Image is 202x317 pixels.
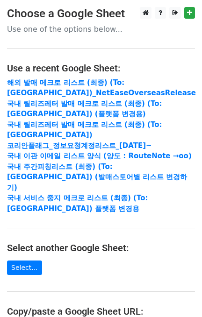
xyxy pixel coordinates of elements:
[7,24,195,34] p: Use one of the options below...
[7,141,152,150] a: 코리안플래그_정보요청계정리스트_[DATE]~
[7,162,187,192] a: 국내 주간피칭리스트 (최종) (To:[GEOGRAPHIC_DATA]) (발매스토어별 리스트 변경하기)
[7,7,195,21] h3: Choose a Google Sheet
[7,99,162,119] a: 국내 릴리즈레터 발매 메크로 리스트 (최종) (To:[GEOGRAPHIC_DATA]) (플랫폼 변경용)
[7,194,148,213] a: 국내 서비스 중지 메크로 리스트 (최종) (To:[GEOGRAPHIC_DATA]) 플랫폼 변경용
[7,306,195,317] h4: Copy/paste a Google Sheet URL:
[7,120,162,140] a: 국내 릴리즈레터 발매 메크로 리스트 (최종) (To:[GEOGRAPHIC_DATA])
[7,78,196,98] a: 해외 발매 메크로 리스트 (최종) (To: [GEOGRAPHIC_DATA])_NetEaseOverseasRelease
[7,261,42,275] a: Select...
[7,63,195,74] h4: Use a recent Google Sheet:
[7,242,195,254] h4: Select another Google Sheet:
[7,152,192,160] a: 국내 이관 이메일 리스트 양식 (양도 : RouteNote →oo)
